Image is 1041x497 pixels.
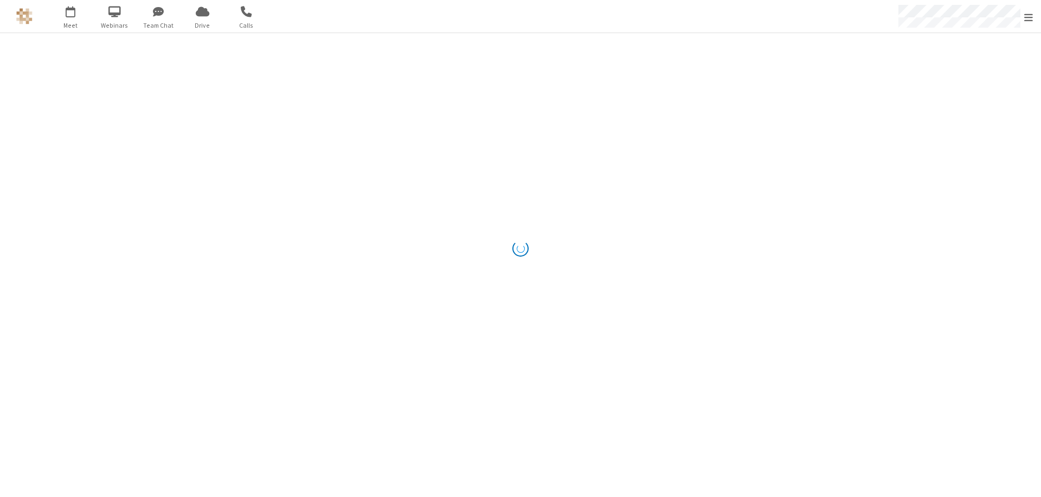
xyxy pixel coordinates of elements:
[226,21,267,30] span: Calls
[16,8,33,24] img: QA Selenium DO NOT DELETE OR CHANGE
[94,21,135,30] span: Webinars
[138,21,179,30] span: Team Chat
[182,21,223,30] span: Drive
[50,21,91,30] span: Meet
